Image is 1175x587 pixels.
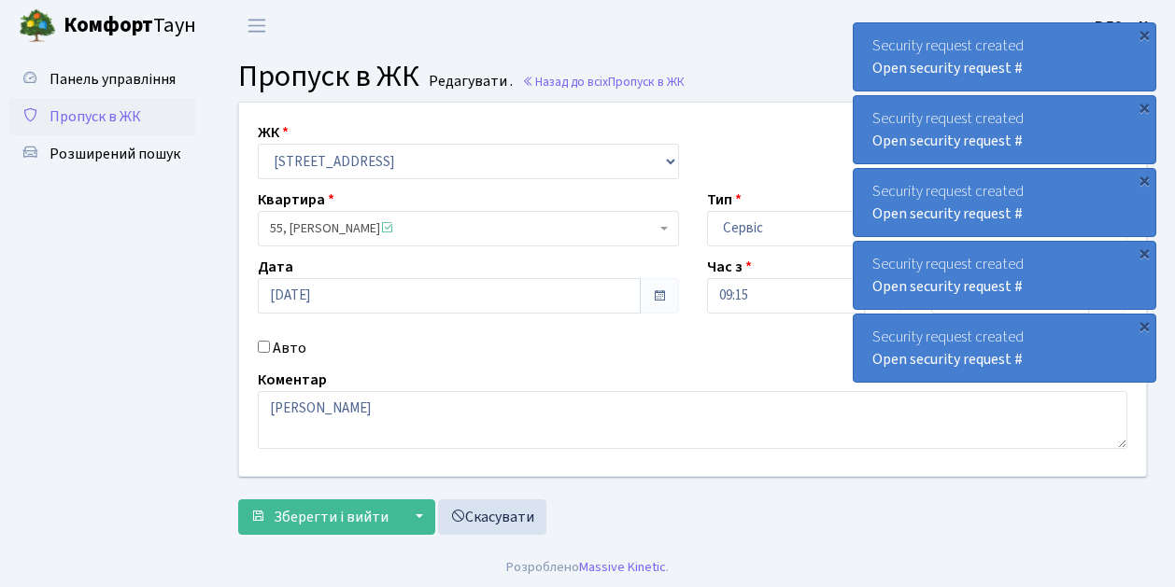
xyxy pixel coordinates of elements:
[1135,171,1154,189] div: ×
[64,10,153,40] b: Комфорт
[1095,15,1153,37] a: ВЛ2 -. К.
[274,507,389,527] span: Зберегти і вийти
[872,276,1023,297] a: Open security request #
[854,242,1155,309] div: Security request created
[872,131,1023,151] a: Open security request #
[258,256,293,278] label: Дата
[1135,25,1154,44] div: ×
[9,61,196,98] a: Панель управління
[854,96,1155,163] div: Security request created
[19,7,56,45] img: logo.png
[872,349,1023,370] a: Open security request #
[258,391,1127,449] textarea: [PERSON_NAME]
[50,69,176,90] span: Панель управління
[273,337,306,359] label: Авто
[1095,16,1153,36] b: ВЛ2 -. К.
[258,369,327,391] label: Коментар
[238,499,401,535] button: Зберегти і вийти
[238,55,419,98] span: Пропуск в ЖК
[234,10,280,41] button: Переключити навігацію
[707,256,752,278] label: Час з
[1135,98,1154,117] div: ×
[579,557,666,577] a: Massive Kinetic
[258,211,679,246] span: 55, Котюха Іван Миколайович <span class='la la-check-square text-success'></span>
[522,73,685,91] a: Назад до всіхПропуск в ЖК
[854,314,1155,382] div: Security request created
[608,73,685,91] span: Пропуск в ЖК
[64,10,196,42] span: Таун
[9,135,196,173] a: Розширений пошук
[50,106,141,127] span: Пропуск в ЖК
[1135,244,1154,262] div: ×
[258,121,289,144] label: ЖК
[1135,316,1154,335] div: ×
[270,219,656,238] span: 55, Котюха Іван Миколайович <span class='la la-check-square text-success'></span>
[872,203,1023,224] a: Open security request #
[425,73,513,91] small: Редагувати .
[854,169,1155,236] div: Security request created
[506,557,669,578] div: Розроблено .
[854,23,1155,91] div: Security request created
[258,189,334,211] label: Квартира
[707,189,742,211] label: Тип
[438,499,546,535] a: Скасувати
[50,144,180,164] span: Розширений пошук
[872,58,1023,78] a: Open security request #
[9,98,196,135] a: Пропуск в ЖК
